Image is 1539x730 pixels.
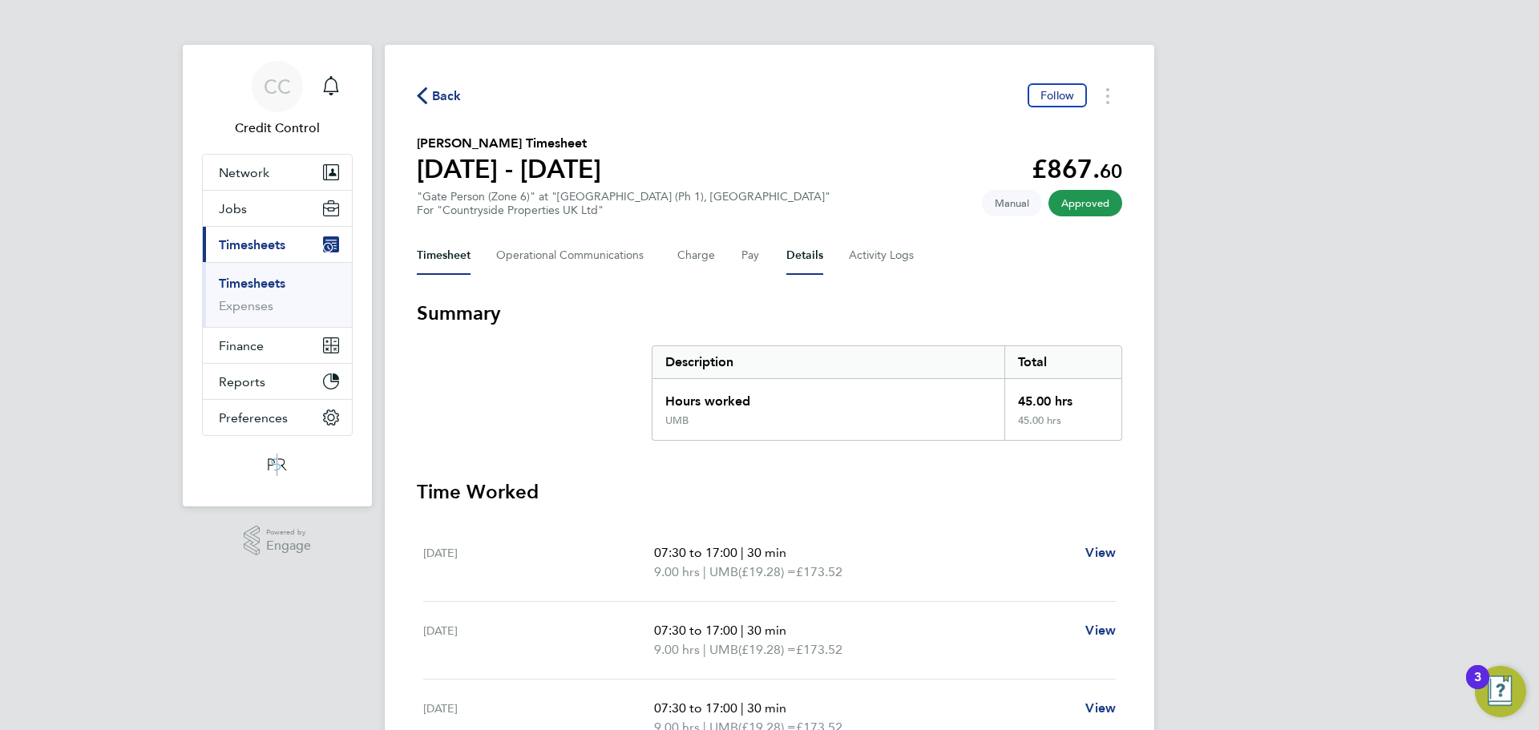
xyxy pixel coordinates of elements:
[741,545,744,560] span: |
[417,190,830,217] div: "Gate Person (Zone 6)" at "[GEOGRAPHIC_DATA] (Ph 1), [GEOGRAPHIC_DATA]"
[677,236,716,275] button: Charge
[264,76,291,97] span: CC
[203,262,352,327] div: Timesheets
[1085,545,1116,560] span: View
[709,640,738,659] span: UMB
[1100,159,1122,183] span: 60
[652,346,1004,378] div: Description
[423,621,654,659] div: [DATE]
[1474,677,1481,698] div: 3
[219,201,247,216] span: Jobs
[1085,621,1116,640] a: View
[203,191,352,226] button: Jobs
[219,410,288,425] span: Preferences
[654,545,737,560] span: 07:30 to 17:00
[219,374,265,389] span: Reports
[665,414,689,427] div: UMB
[741,623,744,638] span: |
[244,526,312,556] a: Powered byEngage
[263,452,292,478] img: psrsolutions-logo-retina.png
[796,564,842,579] span: £173.52
[219,165,269,180] span: Network
[652,379,1004,414] div: Hours worked
[741,236,761,275] button: Pay
[219,298,273,313] a: Expenses
[432,87,462,106] span: Back
[849,236,916,275] button: Activity Logs
[266,539,311,553] span: Engage
[423,543,654,582] div: [DATE]
[1040,88,1074,103] span: Follow
[738,642,796,657] span: (£19.28) =
[219,276,285,291] a: Timesheets
[1085,623,1116,638] span: View
[654,700,737,716] span: 07:30 to 17:00
[796,642,842,657] span: £173.52
[747,700,786,716] span: 30 min
[266,526,311,539] span: Powered by
[496,236,652,275] button: Operational Communications
[738,564,796,579] span: (£19.28) =
[654,623,737,638] span: 07:30 to 17:00
[417,153,601,185] h1: [DATE] - [DATE]
[654,642,700,657] span: 9.00 hrs
[1004,414,1121,440] div: 45.00 hrs
[219,237,285,252] span: Timesheets
[1028,83,1087,107] button: Follow
[747,545,786,560] span: 30 min
[1093,83,1122,108] button: Timesheets Menu
[202,61,353,138] a: CCCredit Control
[741,700,744,716] span: |
[203,155,352,190] button: Network
[703,564,706,579] span: |
[652,345,1122,441] div: Summary
[417,236,471,275] button: Timesheet
[786,236,823,275] button: Details
[417,300,1122,326] h3: Summary
[183,45,372,506] nav: Main navigation
[203,227,352,262] button: Timesheets
[417,204,830,217] div: For "Countryside Properties UK Ltd"
[1004,346,1121,378] div: Total
[417,86,462,106] button: Back
[1475,666,1526,717] button: Open Resource Center, 3 new notifications
[1085,700,1116,716] span: View
[203,364,352,399] button: Reports
[202,119,353,138] span: Credit Control
[982,190,1042,216] span: This timesheet was manually created.
[703,642,706,657] span: |
[1004,379,1121,414] div: 45.00 hrs
[202,452,353,478] a: Go to home page
[1085,699,1116,718] a: View
[203,400,352,435] button: Preferences
[709,563,738,582] span: UMB
[219,338,264,353] span: Finance
[747,623,786,638] span: 30 min
[1032,154,1122,184] app-decimal: £867.
[1085,543,1116,563] a: View
[654,564,700,579] span: 9.00 hrs
[417,134,601,153] h2: [PERSON_NAME] Timesheet
[417,479,1122,505] h3: Time Worked
[1048,190,1122,216] span: This timesheet has been approved.
[203,328,352,363] button: Finance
